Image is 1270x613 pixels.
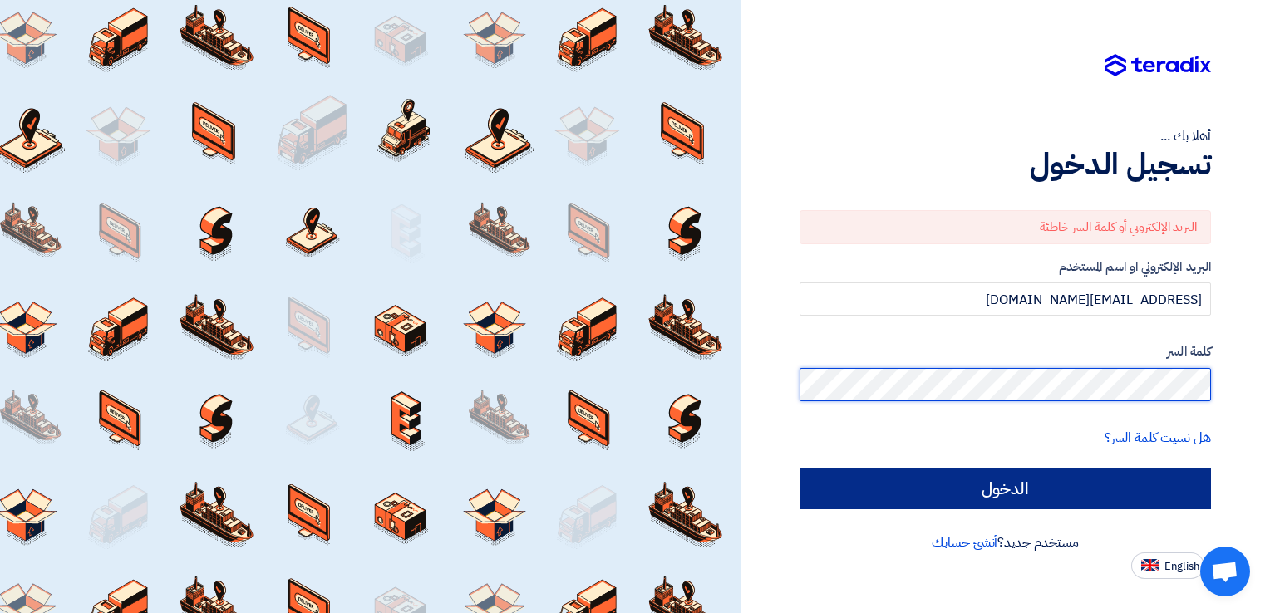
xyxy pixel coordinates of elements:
div: البريد الإلكتروني أو كلمة السر خاطئة [800,210,1211,244]
input: الدخول [800,468,1211,509]
span: English [1164,561,1199,572]
h1: تسجيل الدخول [800,146,1211,183]
input: أدخل بريد العمل الإلكتروني او اسم المستخدم الخاص بك ... [800,282,1211,316]
label: كلمة السر [800,342,1211,361]
button: English [1131,552,1204,579]
a: أنشئ حسابك [932,532,997,552]
a: هل نسيت كلمة السر؟ [1105,428,1211,448]
img: Teradix logo [1105,54,1211,77]
div: Open chat [1200,547,1250,596]
img: en-US.png [1141,559,1159,571]
div: أهلا بك ... [800,126,1211,146]
label: البريد الإلكتروني او اسم المستخدم [800,257,1211,277]
div: مستخدم جديد؟ [800,532,1211,552]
